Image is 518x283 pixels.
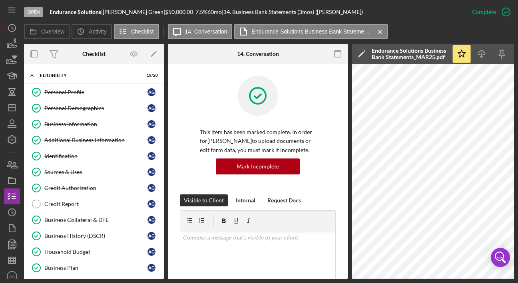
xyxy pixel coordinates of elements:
div: Sources & Uses [44,169,147,175]
a: IdentificationAG [28,148,160,164]
div: Open Intercom Messenger [491,248,510,267]
a: Business Collateral & DTEAG [28,212,160,228]
div: $50,000.00 [165,9,195,15]
button: Checklist [114,24,159,39]
button: Activity [72,24,112,39]
a: Personal DemographicsAG [28,100,160,116]
div: Credit Authorization [44,185,147,191]
label: Endurance Solutions Business Bank Statements_MAR25.pdf [251,28,371,35]
div: | [50,9,103,15]
a: Credit ReportAG [28,196,160,212]
div: Personal Profile [44,89,147,95]
div: 7.5 % [195,9,207,15]
div: Personal Demographics [44,105,147,111]
div: A G [147,88,155,96]
div: Request Docs [267,194,301,206]
b: Endurance Solutions [50,8,101,15]
button: Visible to Client [180,194,228,206]
a: Business History (DSCR)AG [28,228,160,244]
text: AA [10,274,15,279]
a: Household BudgetAG [28,244,160,260]
div: Business History (DSCR) [44,233,147,239]
button: 14. Conversation [168,24,233,39]
a: Credit AuthorizationAG [28,180,160,196]
div: Credit Report [44,201,147,207]
div: [PERSON_NAME] Green | [103,9,165,15]
div: Mark Incomplete [237,158,279,174]
a: Sources & UsesAG [28,164,160,180]
button: Endurance Solutions Business Bank Statements_MAR25.pdf [234,24,388,39]
div: A G [147,232,155,240]
div: A G [147,152,155,160]
button: Mark Incomplete [216,158,300,174]
div: Business Information [44,121,147,127]
a: Additional Business InformationAG [28,132,160,148]
div: A G [147,200,155,208]
div: A G [147,264,155,272]
div: Endurance Solutions Business Bank Statements_MAR25.pdf [372,47,448,60]
div: ELIGIBILITY [40,73,138,78]
div: Identification [44,153,147,159]
div: A G [147,136,155,144]
label: Overview [41,28,64,35]
p: This item has been marked complete. In order for [PERSON_NAME] to upload documents or edit form d... [200,128,316,154]
div: Visible to Client [184,194,224,206]
div: 18 / 20 [143,73,158,78]
div: | 14. Business Bank Statements (3mos) ([PERSON_NAME]) [222,9,363,15]
div: Internal [236,194,255,206]
button: Overview [24,24,70,39]
div: Business Plan [44,265,147,271]
div: A G [147,248,155,256]
div: A G [147,168,155,176]
div: A G [147,104,155,112]
label: 14. Conversation [185,28,227,35]
div: A G [147,184,155,192]
div: A G [147,216,155,224]
div: Household Budget [44,249,147,255]
a: Personal ProfileAG [28,84,160,100]
div: Checklist [82,51,106,57]
div: 14. Conversation [237,51,279,57]
button: Request Docs [263,194,305,206]
div: Additional Business Information [44,137,147,143]
div: 60 mo [207,9,222,15]
div: Open [24,7,43,17]
a: Business PlanAG [28,260,160,276]
div: Business Collateral & DTE [44,217,147,223]
div: A G [147,120,155,128]
label: Activity [89,28,106,35]
div: Complete [472,4,496,20]
label: Checklist [131,28,154,35]
a: Business InformationAG [28,116,160,132]
button: Internal [232,194,259,206]
button: Complete [464,4,514,20]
